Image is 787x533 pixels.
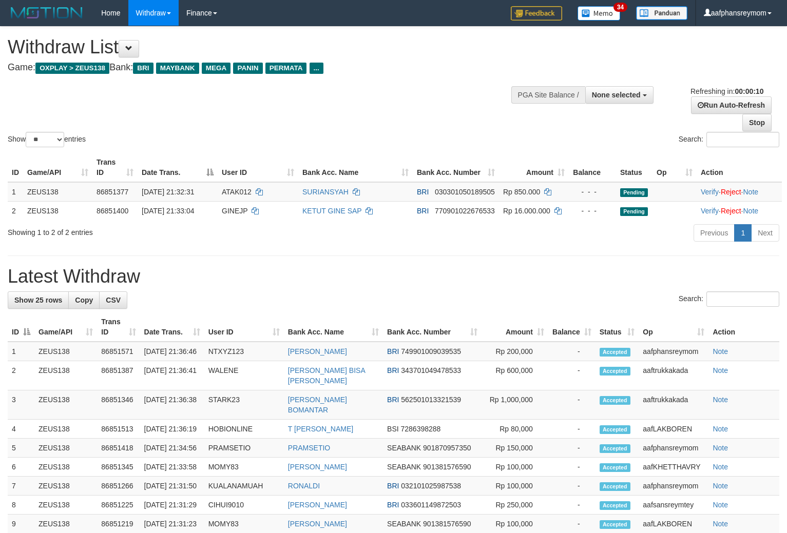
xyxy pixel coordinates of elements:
[97,439,140,458] td: 86851418
[8,153,23,182] th: ID
[701,207,719,215] a: Verify
[8,291,69,309] a: Show 25 rows
[613,3,627,12] span: 34
[265,63,307,74] span: PERMATA
[482,477,548,496] td: Rp 100,000
[573,206,612,216] div: - - -
[548,361,596,390] td: -
[97,188,128,196] span: 86851377
[639,420,708,439] td: aafLAKBOREN
[701,188,719,196] a: Verify
[499,153,569,182] th: Amount: activate to sort column ascending
[99,291,127,309] a: CSV
[713,520,728,528] a: Note
[600,482,630,491] span: Accepted
[204,361,284,390] td: WALENE
[8,439,34,458] td: 5
[34,496,97,515] td: ZEUS138
[743,207,758,215] a: Note
[600,425,630,434] span: Accepted
[34,477,97,496] td: ZEUS138
[548,390,596,420] td: -
[142,207,194,215] span: [DATE] 21:33:04
[706,132,779,147] input: Search:
[592,91,641,99] span: None selected
[713,425,728,433] a: Note
[138,153,218,182] th: Date Trans.: activate to sort column descending
[97,207,128,215] span: 86851400
[288,482,320,490] a: RONALDI
[417,207,429,215] span: BRI
[482,439,548,458] td: Rp 150,000
[713,463,728,471] a: Note
[8,342,34,361] td: 1
[34,458,97,477] td: ZEUS138
[23,201,92,220] td: ZEUS138
[639,439,708,458] td: aafphansreymom
[204,342,284,361] td: NTXYZ123
[401,396,461,404] span: Copy 562501013321539 to clipboard
[620,188,648,197] span: Pending
[511,6,562,21] img: Feedback.jpg
[742,114,772,131] a: Stop
[204,390,284,420] td: STARK23
[302,188,349,196] a: SURIANSYAH
[35,63,109,74] span: OXPLAY > ZEUS138
[298,153,413,182] th: Bank Acc. Name: activate to sort column ascending
[721,207,741,215] a: Reject
[503,207,550,215] span: Rp 16.000.000
[639,496,708,515] td: aafsansreymtey
[156,63,199,74] span: MAYBANK
[34,361,97,390] td: ZEUS138
[482,342,548,361] td: Rp 200,000
[288,396,347,414] a: [PERSON_NAME] BOMANTAR
[548,496,596,515] td: -
[8,201,23,220] td: 2
[423,463,471,471] span: Copy 901381576590 to clipboard
[8,132,86,147] label: Show entries
[310,63,323,74] span: ...
[548,420,596,439] td: -
[8,182,23,202] td: 1
[34,390,97,420] td: ZEUS138
[387,347,399,356] span: BRI
[435,188,495,196] span: Copy 030301050189505 to clipboard
[284,312,383,342] th: Bank Acc. Name: activate to sort column ascending
[548,458,596,477] td: -
[23,153,92,182] th: Game/API: activate to sort column ascending
[482,390,548,420] td: Rp 1,000,000
[639,458,708,477] td: aafKHETTHAVRY
[423,444,471,452] span: Copy 901870957350 to clipboard
[97,361,140,390] td: 86851387
[713,482,728,490] a: Note
[8,477,34,496] td: 7
[694,224,735,242] a: Previous
[600,501,630,510] span: Accepted
[548,342,596,361] td: -
[511,86,585,104] div: PGA Site Balance /
[713,444,728,452] a: Note
[639,361,708,390] td: aaftrukkakada
[97,420,140,439] td: 86851513
[75,296,93,304] span: Copy
[140,361,204,390] td: [DATE] 21:36:41
[387,425,399,433] span: BSI
[735,87,763,95] strong: 00:00:10
[97,342,140,361] td: 86851571
[600,367,630,376] span: Accepted
[288,444,330,452] a: PRAMSETIO
[133,63,153,74] span: BRI
[288,425,353,433] a: T [PERSON_NAME]
[8,37,514,57] h1: Withdraw List
[218,153,298,182] th: User ID: activate to sort column ascending
[8,63,514,73] h4: Game: Bank:
[690,87,763,95] span: Refreshing in:
[8,312,34,342] th: ID: activate to sort column descending
[288,366,365,385] a: [PERSON_NAME] BISA [PERSON_NAME]
[140,312,204,342] th: Date Trans.: activate to sort column ascending
[652,153,697,182] th: Op: activate to sort column ascending
[413,153,499,182] th: Bank Acc. Number: activate to sort column ascending
[639,390,708,420] td: aaftrukkakada
[482,420,548,439] td: Rp 80,000
[34,312,97,342] th: Game/API: activate to sort column ascending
